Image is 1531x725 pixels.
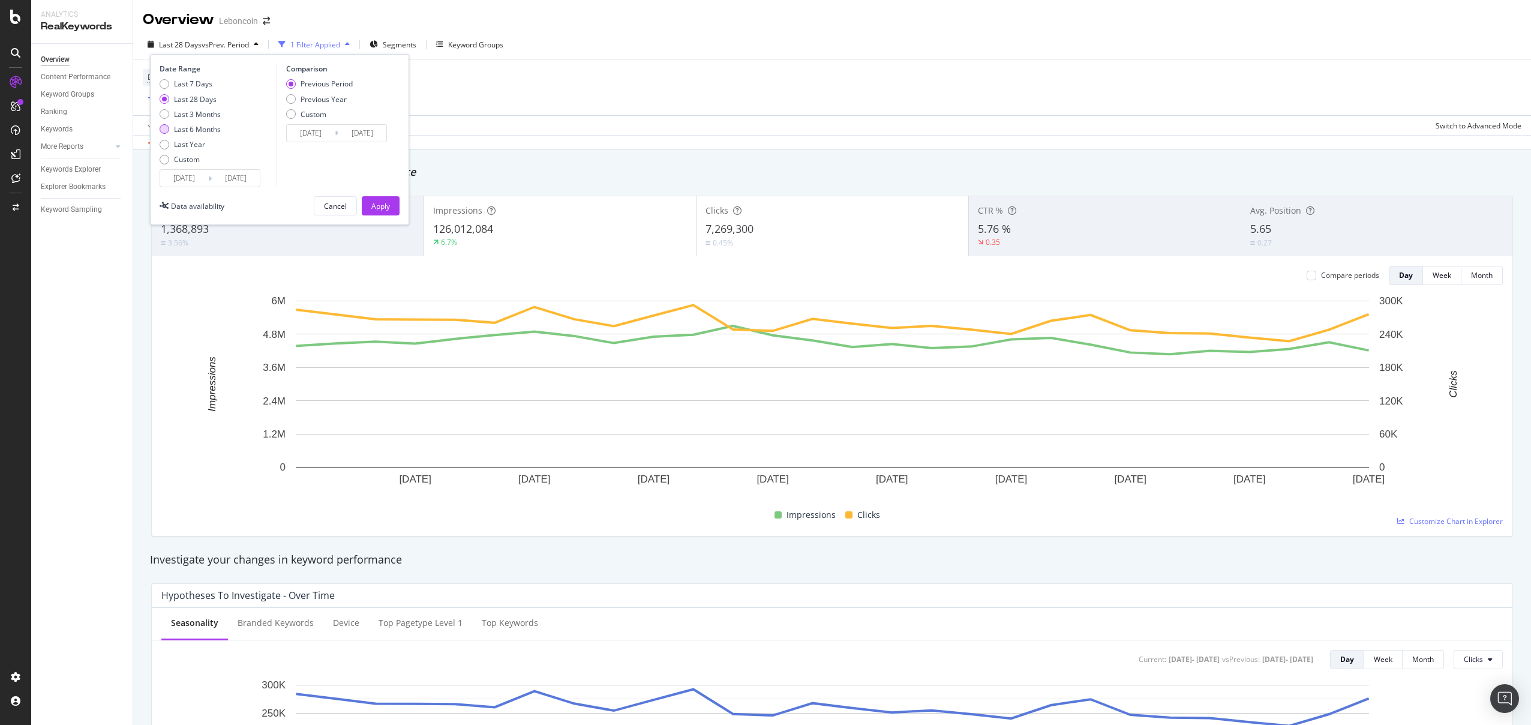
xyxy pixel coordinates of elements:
[160,170,208,187] input: Start Date
[263,329,286,340] text: 4.8M
[161,221,209,236] span: 1,368,893
[286,109,353,119] div: Custom
[171,617,218,629] div: Seasonality
[433,205,482,216] span: Impressions
[290,40,340,50] div: 1 Filter Applied
[1471,270,1493,280] div: Month
[1114,474,1146,485] text: [DATE]
[482,617,538,629] div: Top Keywords
[286,94,353,104] div: Previous Year
[41,71,124,83] a: Content Performance
[263,396,286,407] text: 2.4M
[174,94,217,104] div: Last 28 Days
[1379,362,1403,373] text: 180K
[41,140,112,153] a: More Reports
[448,40,503,50] div: Keyword Groups
[263,362,286,373] text: 3.6M
[41,20,123,34] div: RealKeywords
[978,205,1003,216] span: CTR %
[1233,474,1266,485] text: [DATE]
[168,238,188,248] div: 3.56%
[301,94,347,104] div: Previous Year
[706,221,754,236] span: 7,269,300
[150,552,1514,568] div: Investigate your changes in keyword performance
[857,508,880,522] span: Clicks
[1250,205,1301,216] span: Avg. Position
[174,109,221,119] div: Last 3 Months
[1139,654,1166,664] div: Current:
[148,72,170,82] span: Device
[1340,654,1354,664] div: Day
[986,237,1000,247] div: 0.35
[174,79,212,89] div: Last 7 Days
[174,154,200,164] div: Custom
[338,125,386,142] input: End Date
[202,40,249,50] span: vs Prev. Period
[150,164,1514,180] div: Detect big movements in your
[41,106,67,118] div: Ranking
[1397,516,1503,526] a: Customize Chart in Explorer
[1222,654,1260,664] div: vs Previous :
[238,617,314,629] div: Branded Keywords
[219,15,258,27] div: Leboncoin
[1464,654,1483,664] span: Clicks
[1490,684,1519,713] div: Open Intercom Messenger
[212,170,260,187] input: End Date
[274,35,355,54] button: 1 Filter Applied
[978,221,1011,236] span: 5.76 %
[1379,295,1403,307] text: 300K
[1364,650,1403,669] button: Week
[263,429,286,440] text: 1.2M
[371,201,390,211] div: Apply
[713,238,733,248] div: 0.45%
[171,201,224,211] div: Data availability
[1379,329,1403,340] text: 240K
[1433,270,1451,280] div: Week
[143,10,214,30] div: Overview
[160,154,221,164] div: Custom
[143,91,191,106] button: Add Filter
[143,35,263,54] button: Last 28 DaysvsPrev. Period
[160,94,221,104] div: Last 28 Days
[301,79,353,89] div: Previous Period
[280,462,286,473] text: 0
[286,79,353,89] div: Previous Period
[174,124,221,134] div: Last 6 Months
[441,237,457,247] div: 6.7%
[160,139,221,149] div: Last Year
[159,40,202,50] span: Last 28 Days
[41,181,124,193] a: Explorer Bookmarks
[1412,654,1434,664] div: Month
[638,474,670,485] text: [DATE]
[41,203,124,216] a: Keyword Sampling
[1379,462,1385,473] text: 0
[41,71,110,83] div: Content Performance
[262,708,286,719] text: 250K
[1169,654,1220,664] div: [DATE] - [DATE]
[365,35,421,54] button: Segments
[143,116,178,135] button: Apply
[757,474,789,485] text: [DATE]
[1379,396,1403,407] text: 120K
[41,10,123,20] div: Analytics
[263,17,270,25] div: arrow-right-arrow-left
[1250,221,1271,236] span: 5.65
[383,40,416,50] span: Segments
[1431,116,1521,135] button: Switch to Advanced Mode
[1353,474,1385,485] text: [DATE]
[324,201,347,211] div: Cancel
[41,88,124,101] a: Keyword Groups
[286,64,391,74] div: Comparison
[1250,241,1255,245] img: Equal
[41,123,124,136] a: Keywords
[786,508,836,522] span: Impressions
[706,241,710,245] img: Equal
[333,617,359,629] div: Device
[1436,121,1521,131] div: Switch to Advanced Mode
[399,474,431,485] text: [DATE]
[1399,270,1413,280] div: Day
[876,474,908,485] text: [DATE]
[301,109,326,119] div: Custom
[1423,266,1461,285] button: Week
[1389,266,1423,285] button: Day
